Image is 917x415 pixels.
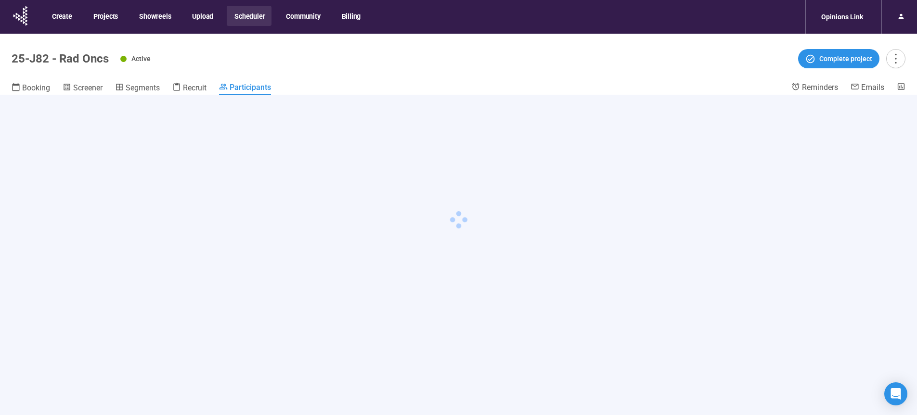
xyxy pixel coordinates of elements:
a: Reminders [791,82,838,94]
h1: 25-J82 - Rad Oncs [12,52,109,65]
span: Participants [230,83,271,92]
span: Complete project [819,53,872,64]
button: Scheduler [227,6,271,26]
a: Emails [851,82,884,94]
span: Active [131,55,151,63]
span: Booking [22,83,50,92]
button: Complete project [798,49,879,68]
a: Participants [219,82,271,95]
a: Screener [63,82,103,95]
span: Emails [861,83,884,92]
button: Upload [184,6,220,26]
button: Billing [334,6,368,26]
div: Open Intercom Messenger [884,382,907,405]
button: more [886,49,905,68]
button: Showreels [131,6,178,26]
a: Booking [12,82,50,95]
span: Segments [126,83,160,92]
button: Community [278,6,327,26]
span: Screener [73,83,103,92]
button: Create [44,6,79,26]
a: Recruit [172,82,207,95]
span: more [889,52,902,65]
span: Reminders [802,83,838,92]
a: Segments [115,82,160,95]
span: Recruit [183,83,207,92]
div: Opinions Link [815,8,869,26]
button: Projects [86,6,125,26]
